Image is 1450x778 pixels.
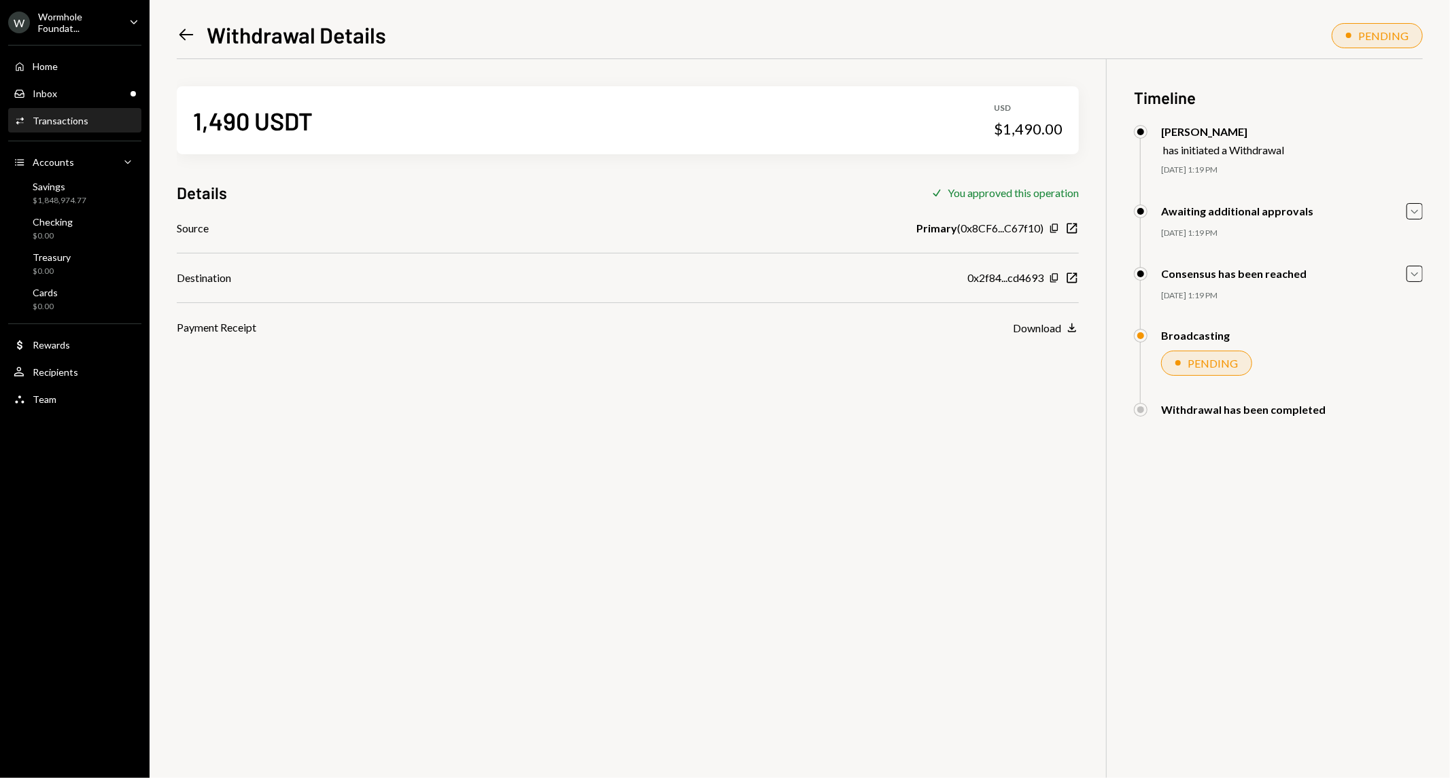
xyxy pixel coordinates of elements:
div: W [8,12,30,33]
a: Savings$1,848,974.77 [8,177,141,209]
div: 1,490 USDT [193,105,313,136]
div: Recipients [33,366,78,378]
div: Wormhole Foundat... [38,11,118,34]
div: ( 0x8CF6...C67f10 ) [916,220,1043,236]
a: Home [8,54,141,78]
div: $1,848,974.77 [33,195,86,207]
a: Cards$0.00 [8,283,141,315]
div: Download [1013,321,1061,334]
div: [DATE] 1:19 PM [1161,228,1423,239]
a: Rewards [8,332,141,357]
div: You approved this operation [948,186,1079,199]
div: Team [33,393,56,405]
div: [DATE] 1:19 PM [1161,164,1423,176]
div: $0.00 [33,230,73,242]
div: PENDING [1188,357,1238,370]
a: Treasury$0.00 [8,247,141,280]
div: $0.00 [33,301,58,313]
a: Checking$0.00 [8,212,141,245]
div: Rewards [33,339,70,351]
div: Withdrawal has been completed [1161,403,1326,416]
div: [PERSON_NAME] [1161,125,1284,138]
div: PENDING [1358,29,1409,42]
div: 0x2f84...cd4693 [967,270,1043,286]
h3: Details [177,181,227,204]
div: [DATE] 1:19 PM [1161,290,1423,302]
div: $0.00 [33,266,71,277]
div: Inbox [33,88,57,99]
a: Transactions [8,108,141,132]
div: Awaiting additional approvals [1161,205,1313,217]
div: Checking [33,216,73,228]
h3: Timeline [1134,86,1423,109]
div: Destination [177,270,231,286]
div: Payment Receipt [177,319,256,336]
div: Source [177,220,209,236]
div: Consensus has been reached [1161,267,1307,280]
a: Team [8,387,141,411]
a: Accounts [8,149,141,174]
h1: Withdrawal Details [207,21,386,48]
div: Savings [33,181,86,192]
div: Treasury [33,251,71,263]
div: USD [994,103,1063,114]
div: has initiated a Withdrawal [1163,143,1284,156]
button: Download [1013,321,1079,336]
a: Recipients [8,359,141,384]
div: Broadcasting [1161,329,1230,342]
div: Home [33,60,58,72]
a: Inbox [8,81,141,105]
b: Primary [916,220,957,236]
div: Accounts [33,156,74,168]
div: Transactions [33,115,88,126]
div: $1,490.00 [994,120,1063,139]
div: Cards [33,287,58,298]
